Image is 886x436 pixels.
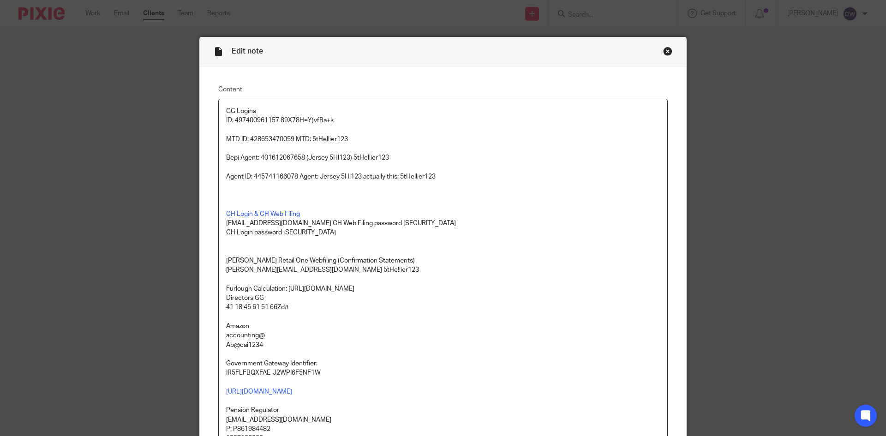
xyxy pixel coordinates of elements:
p: Pension Regulator [226,406,660,415]
p: MTD ID: 428653470059 MTD: 5tHellier123 [226,135,660,144]
p: Directors GG 41 18 45 61 51 66 Zd# [226,293,660,312]
p: [EMAIL_ADDRESS][DOMAIN_NAME] [226,415,660,424]
p: GG Logins ID: 497400961157 89X78H=Y)vfBa+k [226,107,660,125]
a: [URL][DOMAIN_NAME] [226,388,292,395]
p: Government Gateway Identifier: IR5FLFBQXFAE-J2WPI6F5NF1W [226,359,660,378]
span: Edit note [232,48,263,55]
label: Content [218,85,668,94]
p: P: P861984482 [226,424,660,434]
p: [PERSON_NAME][EMAIL_ADDRESS][DOMAIN_NAME] 5tHe!!ier123 [226,265,660,275]
p: Amazon [226,322,660,331]
p: CH Login password [SECURITY_DATA] [226,228,660,237]
p: [PERSON_NAME] Retail One Webfiling (Confirmation Statements) [226,256,660,265]
p: Ab@cai1234 [226,340,660,350]
p: accounting@ [226,331,660,340]
p: Bepi Agent: 401612067658 (Jersey 5Hl123) 5tHellier123 [226,153,660,162]
p: [EMAIL_ADDRESS][DOMAIN_NAME] CH Web Filing password [SECURITY_DATA] [226,219,660,228]
p: Agent ID: 445741166078 Agent: Jersey 5Hl123 actually this: 5tHellier123 [226,172,660,181]
a: CH Login & CH Web Filing [226,211,300,217]
p: Furlough Calculation: [URL][DOMAIN_NAME] [226,284,660,293]
div: Close this dialog window [663,47,672,56]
